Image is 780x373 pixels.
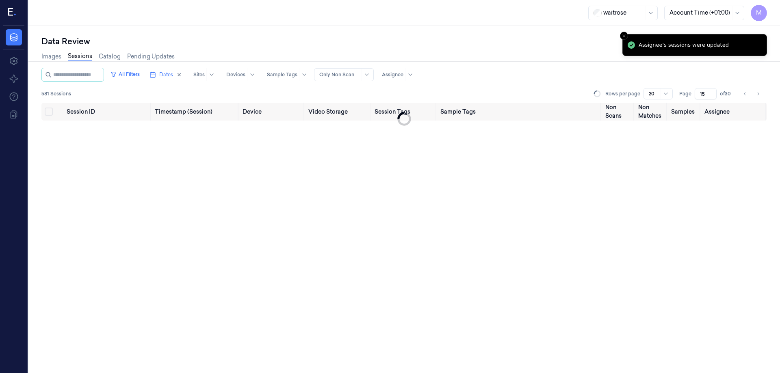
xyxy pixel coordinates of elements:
[639,41,729,49] div: Assignee's sessions were updated
[146,68,185,81] button: Dates
[41,52,61,61] a: Images
[159,71,173,78] span: Dates
[239,103,305,121] th: Device
[751,5,767,21] button: M
[605,90,640,97] p: Rows per page
[739,88,764,99] nav: pagination
[63,103,151,121] th: Session ID
[752,88,764,99] button: Go to next page
[41,90,71,97] span: 581 Sessions
[635,103,668,121] th: Non Matches
[41,36,767,47] div: Data Review
[602,103,635,121] th: Non Scans
[679,90,691,97] span: Page
[371,103,437,121] th: Session Tags
[127,52,175,61] a: Pending Updates
[99,52,121,61] a: Catalog
[305,103,371,121] th: Video Storage
[620,32,628,40] button: Close toast
[720,90,733,97] span: of 30
[45,108,53,116] button: Select all
[701,103,767,121] th: Assignee
[668,103,701,121] th: Samples
[107,68,143,81] button: All Filters
[68,52,92,61] a: Sessions
[437,103,602,121] th: Sample Tags
[152,103,239,121] th: Timestamp (Session)
[739,88,751,99] button: Go to previous page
